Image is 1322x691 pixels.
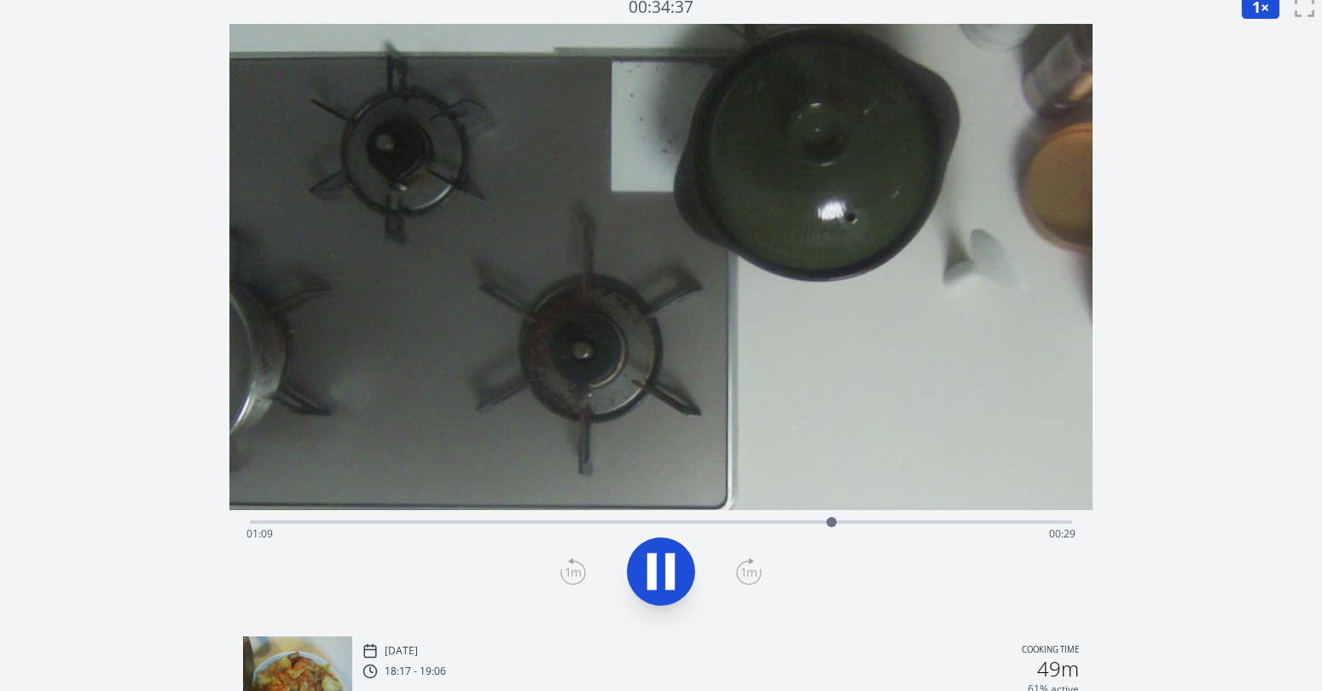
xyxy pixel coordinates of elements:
[1022,643,1079,659] p: Cooking time
[246,526,273,541] span: 01:09
[385,644,418,658] p: [DATE]
[1049,526,1076,541] span: 00:29
[385,665,446,678] p: 18:17 - 19:06
[1037,659,1079,679] h2: 49m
